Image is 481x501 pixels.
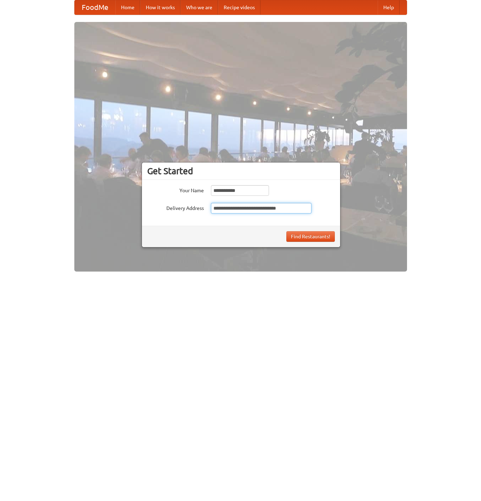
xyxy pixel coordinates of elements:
a: Who we are [181,0,218,15]
a: Home [115,0,140,15]
button: Find Restaurants! [286,231,335,242]
label: Delivery Address [147,203,204,212]
label: Your Name [147,185,204,194]
a: Help [378,0,400,15]
a: FoodMe [75,0,115,15]
h3: Get Started [147,166,335,176]
a: How it works [140,0,181,15]
a: Recipe videos [218,0,260,15]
